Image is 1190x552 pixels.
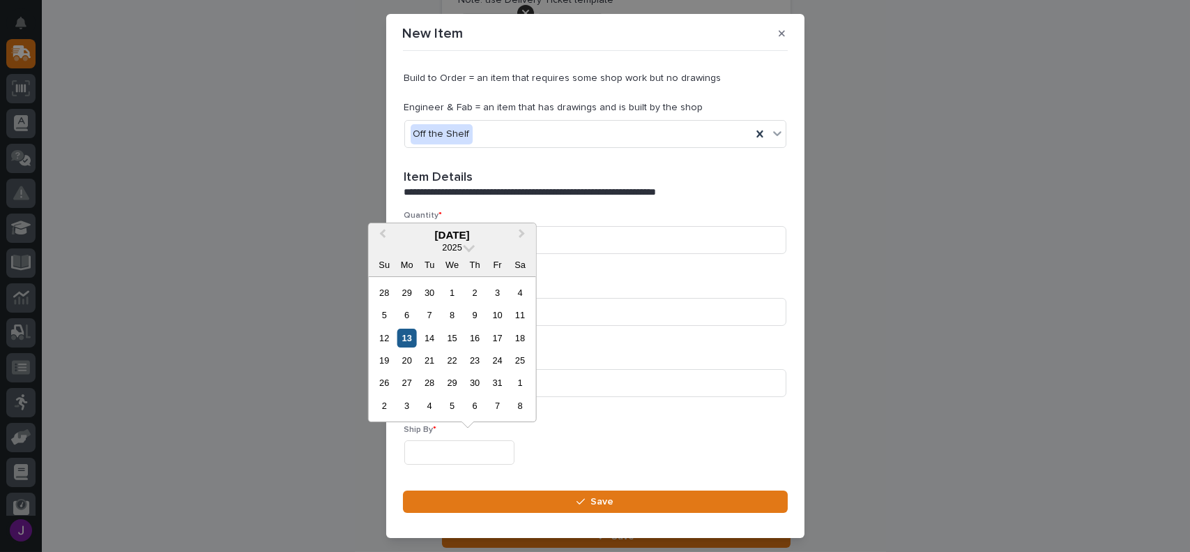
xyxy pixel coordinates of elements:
[369,229,536,241] div: [DATE]
[403,491,788,513] button: Save
[373,281,531,417] div: month 2025-10
[590,495,613,508] span: Save
[370,225,392,247] button: Previous Month
[443,329,461,348] div: Choose Wednesday, October 15th, 2025
[404,211,443,220] span: Quantity
[442,242,461,253] span: 2025
[488,306,507,325] div: Choose Friday, October 10th, 2025
[375,283,394,302] div: Choose Sunday, September 28th, 2025
[466,329,485,348] div: Choose Thursday, October 16th, 2025
[397,396,416,415] div: Choose Monday, November 3rd, 2025
[443,351,461,370] div: Choose Wednesday, October 22nd, 2025
[510,396,529,415] div: Choose Saturday, November 8th, 2025
[404,426,437,434] span: Ship By
[420,396,439,415] div: Choose Tuesday, November 4th, 2025
[488,396,507,415] div: Choose Friday, November 7th, 2025
[420,374,439,393] div: Choose Tuesday, October 28th, 2025
[375,374,394,393] div: Choose Sunday, October 26th, 2025
[510,329,529,348] div: Choose Saturday, October 18th, 2025
[443,396,461,415] div: Choose Wednesday, November 5th, 2025
[466,283,485,302] div: Choose Thursday, October 2nd, 2025
[397,351,416,370] div: Choose Monday, October 20th, 2025
[420,329,439,348] div: Choose Tuesday, October 14th, 2025
[510,255,529,274] div: Sa
[404,170,473,186] h2: Item Details
[403,25,464,42] p: New Item
[375,351,394,370] div: Choose Sunday, October 19th, 2025
[443,306,461,325] div: Choose Wednesday, October 8th, 2025
[510,374,529,393] div: Choose Saturday, November 1st, 2025
[397,255,416,274] div: Mo
[375,255,394,274] div: Su
[488,374,507,393] div: Choose Friday, October 31st, 2025
[397,329,416,348] div: Choose Monday, October 13th, 2025
[488,283,507,302] div: Choose Friday, October 3rd, 2025
[404,42,786,114] p: Off the Shelf = an item that ships without assembly or fabrication Build to Order = an item that ...
[466,255,485,274] div: Th
[375,306,394,325] div: Choose Sunday, October 5th, 2025
[397,306,416,325] div: Choose Monday, October 6th, 2025
[397,374,416,393] div: Choose Monday, October 27th, 2025
[443,255,461,274] div: We
[510,306,529,325] div: Choose Saturday, October 11th, 2025
[443,283,461,302] div: Choose Wednesday, October 1st, 2025
[510,351,529,370] div: Choose Saturday, October 25th, 2025
[488,351,507,370] div: Choose Friday, October 24th, 2025
[488,255,507,274] div: Fr
[420,306,439,325] div: Choose Tuesday, October 7th, 2025
[443,374,461,393] div: Choose Wednesday, October 29th, 2025
[397,283,416,302] div: Choose Monday, September 29th, 2025
[411,124,473,144] div: Off the Shelf
[466,374,485,393] div: Choose Thursday, October 30th, 2025
[466,306,485,325] div: Choose Thursday, October 9th, 2025
[420,351,439,370] div: Choose Tuesday, October 21st, 2025
[466,351,485,370] div: Choose Thursday, October 23rd, 2025
[375,329,394,348] div: Choose Sunday, October 12th, 2025
[510,283,529,302] div: Choose Saturday, October 4th, 2025
[375,396,394,415] div: Choose Sunday, November 2nd, 2025
[488,329,507,348] div: Choose Friday, October 17th, 2025
[512,225,535,247] button: Next Month
[420,283,439,302] div: Choose Tuesday, September 30th, 2025
[466,396,485,415] div: Choose Thursday, November 6th, 2025
[420,255,439,274] div: Tu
